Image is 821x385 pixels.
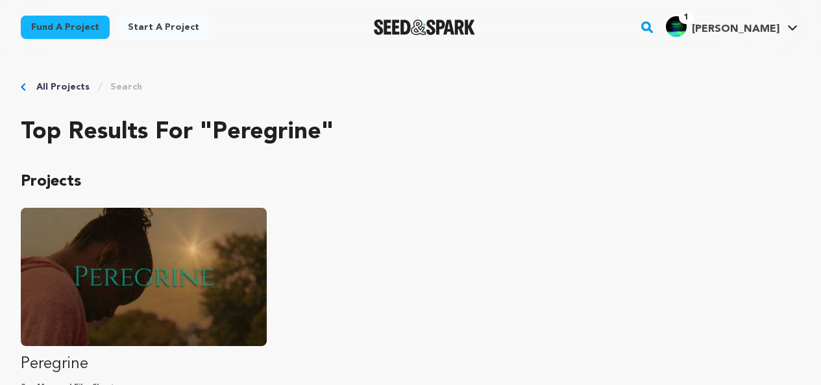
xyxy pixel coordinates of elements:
[21,16,110,39] a: Fund a project
[692,24,779,34] span: [PERSON_NAME]
[666,16,687,37] img: 95e86492d60cc039.jpg
[21,354,267,375] p: Peregrine
[110,81,142,93] a: Search
[374,19,476,35] a: Seed&Spark Homepage
[117,16,210,39] a: Start a project
[663,14,800,41] span: Robin M.'s Profile
[36,81,90,93] a: All Projects
[21,171,800,192] p: Projects
[679,11,694,24] span: 1
[374,19,476,35] img: Seed&Spark Logo Dark Mode
[666,16,779,37] div: Robin M.'s Profile
[663,14,800,37] a: Robin M.'s Profile
[21,119,800,145] h2: Top results for "peregrine"
[21,81,800,93] div: Breadcrumb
